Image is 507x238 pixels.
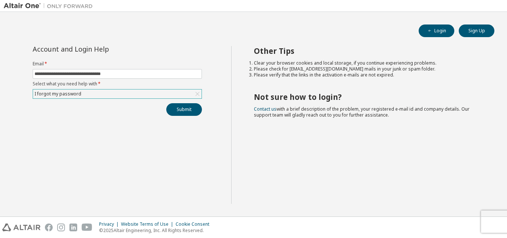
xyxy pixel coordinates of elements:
[459,25,494,37] button: Sign Up
[82,224,92,231] img: youtube.svg
[254,106,277,112] a: Contact us
[33,61,202,67] label: Email
[254,60,481,66] li: Clear your browser cookies and local storage, if you continue experiencing problems.
[4,2,97,10] img: Altair One
[99,227,214,234] p: © 2025 Altair Engineering, Inc. All Rights Reserved.
[33,89,202,98] div: I forgot my password
[33,46,168,52] div: Account and Login Help
[69,224,77,231] img: linkedin.svg
[166,103,202,116] button: Submit
[99,221,121,227] div: Privacy
[254,46,481,56] h2: Other Tips
[33,90,82,98] div: I forgot my password
[2,224,40,231] img: altair_logo.svg
[176,221,214,227] div: Cookie Consent
[254,106,470,118] span: with a brief description of the problem, your registered e-mail id and company details. Our suppo...
[254,66,481,72] li: Please check for [EMAIL_ADDRESS][DOMAIN_NAME] mails in your junk or spam folder.
[33,81,202,87] label: Select what you need help with
[57,224,65,231] img: instagram.svg
[121,221,176,227] div: Website Terms of Use
[45,224,53,231] img: facebook.svg
[254,92,481,102] h2: Not sure how to login?
[419,25,454,37] button: Login
[254,72,481,78] li: Please verify that the links in the activation e-mails are not expired.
